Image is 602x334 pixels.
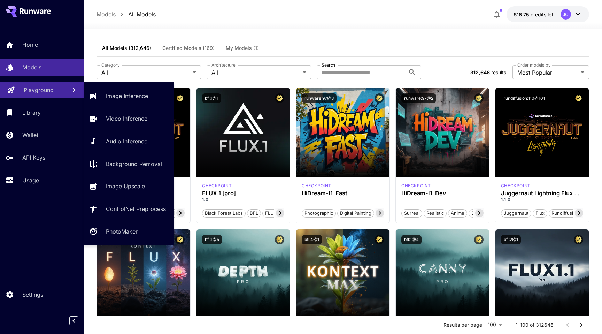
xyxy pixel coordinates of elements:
label: Architecture [211,62,235,68]
p: checkpoint [501,183,531,189]
span: flux [533,210,547,217]
p: API Keys [22,153,45,162]
div: FLUX.1 D [501,183,531,189]
p: Image Inference [106,92,148,100]
p: Audio Inference [106,137,147,145]
span: All [211,68,300,77]
span: Anime [448,210,467,217]
div: 100 [485,320,504,330]
p: checkpoint [302,183,331,189]
span: My Models (1) [226,45,259,51]
div: Collapse sidebar [75,314,84,327]
a: Audio Inference [84,133,174,150]
span: $16.75 [514,12,531,17]
button: bfl:1@1 [202,93,221,103]
button: runware:97@3 [302,93,337,103]
a: PhotoMaker [84,223,174,240]
p: Library [22,108,41,117]
span: Stylized [469,210,491,217]
button: Certified Model – Vetted for best performance and includes a commercial license. [375,235,384,244]
button: rundiffusion:110@101 [501,93,548,103]
button: bfl:1@4 [401,235,422,244]
span: credits left [531,12,555,17]
div: $16.75152 [514,11,555,18]
label: Order models by [517,62,550,68]
button: runware:97@2 [401,93,436,103]
a: Image Upscale [84,178,174,195]
div: fluxpro [202,183,232,189]
button: Certified Model – Vetted for best performance and includes a commercial license. [375,93,384,103]
h3: HiDream-I1-Dev [401,190,484,197]
div: JC [561,9,571,20]
h3: Juggernaut Lightning Flux by RunDiffusion [501,190,583,197]
span: Certified Models (169) [162,45,215,51]
span: juggernaut [501,210,531,217]
label: Category [101,62,120,68]
span: Most Popular [517,68,578,77]
button: Go to next page [574,318,588,332]
span: Black Forest Labs [202,210,245,217]
p: Background Removal [106,160,162,168]
p: Playground [24,86,54,94]
span: 312,646 [470,69,490,75]
p: Settings [22,290,43,299]
p: checkpoint [202,183,232,189]
p: PhotoMaker [106,227,138,236]
a: Background Removal [84,155,174,172]
button: $16.75152 [507,6,589,22]
button: Certified Model – Vetted for best performance and includes a commercial license. [474,235,484,244]
button: Certified Model – Vetted for best performance and includes a commercial license. [474,93,484,103]
p: Usage [22,176,39,184]
p: Results per page [443,321,482,328]
span: Photographic [302,210,335,217]
p: Wallet [22,131,38,139]
p: Image Upscale [106,182,145,190]
p: 1–100 of 312646 [516,321,554,328]
p: Models [97,10,116,18]
button: Certified Model – Vetted for best performance and includes a commercial license. [275,235,284,244]
button: bfl:2@1 [501,235,521,244]
p: 1.1.0 [501,197,583,203]
button: bfl:1@5 [202,235,222,244]
a: Video Inference [84,110,174,127]
p: Models [22,63,41,71]
p: 1.0 [202,197,284,203]
div: HiDream Dev [401,183,431,189]
button: Certified Model – Vetted for best performance and includes a commercial license. [175,93,185,103]
label: Search [322,62,335,68]
button: Collapse sidebar [69,316,78,325]
button: bfl:4@1 [302,235,322,244]
button: Certified Model – Vetted for best performance and includes a commercial license. [275,93,284,103]
div: HiDream Fast [302,183,331,189]
span: BFL [247,210,261,217]
p: ControlNet Preprocess [106,205,166,213]
a: ControlNet Preprocess [84,200,174,218]
h3: FLUX.1 [pro] [202,190,284,197]
span: FLUX.1 [pro] [263,210,294,217]
button: Certified Model – Vetted for best performance and includes a commercial license. [574,93,583,103]
button: Certified Model – Vetted for best performance and includes a commercial license. [574,235,583,244]
span: Digital Painting [338,210,374,217]
p: checkpoint [401,183,431,189]
span: All [101,68,190,77]
p: All Models [128,10,156,18]
a: Image Inference [84,88,174,105]
p: Home [22,40,38,49]
span: Surreal [402,210,422,217]
span: Realistic [424,210,446,217]
p: Video Inference [106,114,147,123]
h3: HiDream-I1-Fast [302,190,384,197]
span: results [491,69,506,75]
span: rundiffusion [549,210,581,217]
nav: breadcrumb [97,10,156,18]
span: All Models (312,646) [102,45,151,51]
button: Certified Model – Vetted for best performance and includes a commercial license. [175,235,185,244]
